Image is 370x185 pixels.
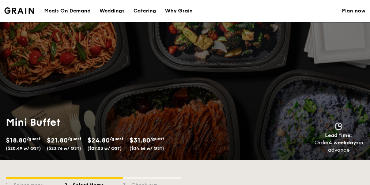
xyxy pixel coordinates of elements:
span: $21.80 [47,136,68,144]
span: /guest [68,136,82,141]
strong: 4 weekdays [329,140,359,146]
span: ($34.66 w/ GST) [129,146,164,151]
span: $18.80 [6,136,27,144]
span: $31.80 [129,136,150,144]
span: /guest [110,136,124,141]
span: ($23.76 w/ GST) [47,146,81,151]
img: Grain [4,7,34,14]
span: /guest [27,136,41,141]
span: $24.80 [87,136,110,144]
a: Logotype [4,7,34,14]
span: Lead time: [325,132,352,138]
div: Order in advance [310,139,367,154]
h1: Mini Buffet [6,116,182,129]
span: ($20.49 w/ GST) [6,146,41,151]
span: ($27.03 w/ GST) [87,146,122,151]
span: /guest [150,136,164,141]
img: icon-clock.2db775ea.svg [333,122,344,130]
